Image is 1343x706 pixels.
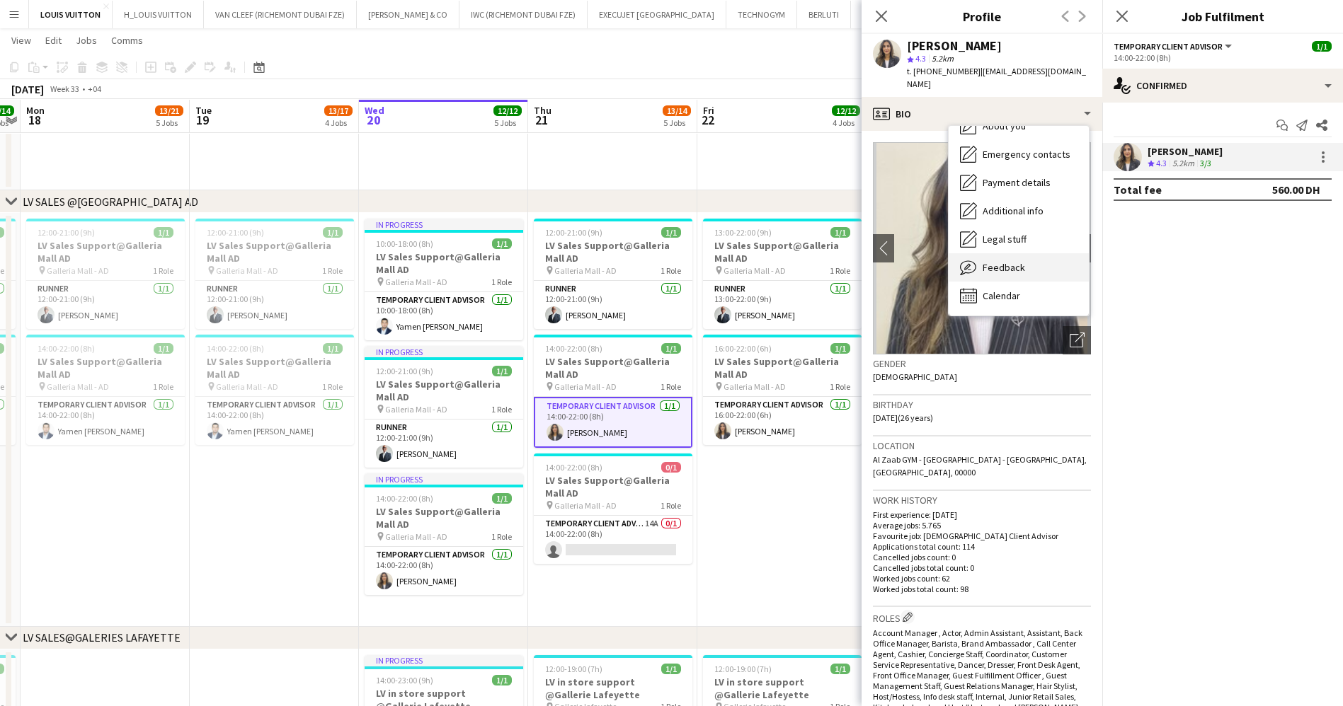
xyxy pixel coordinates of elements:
span: [DATE] (26 years) [873,412,933,423]
app-job-card: 14:00-22:00 (8h)0/1LV Sales Support@Galleria Mall AD Galleria Mall - AD1 RoleTemporary Client Adv... [534,453,692,564]
button: [PERSON_NAME] & CO [357,1,459,28]
span: 1/1 [1312,41,1332,52]
span: 13:00-22:00 (9h) [714,227,772,238]
div: LV SALES @[GEOGRAPHIC_DATA] AD [23,195,198,209]
span: 1/1 [154,227,173,238]
div: +04 [88,83,101,94]
span: Galleria Mall - AD [385,404,447,415]
span: 13/14 [663,105,691,116]
button: EXECUJET [GEOGRAPHIC_DATA] [588,1,726,28]
button: H_LOUIS VUITTON [113,1,204,28]
div: In progress [365,655,523,666]
h3: LV Sales Support@Galleria Mall AD [195,355,354,381]
app-skills-label: 3/3 [1200,158,1211,168]
h3: LV Sales Support@Galleria Mall AD [703,355,862,381]
span: 12:00-19:00 (7h) [714,664,772,674]
h3: LV in store support @Gallerie Lafeyette [534,676,692,701]
span: Calendar [983,289,1020,302]
span: 1/1 [492,675,512,685]
div: [DATE] [11,82,44,96]
div: In progress [365,219,523,230]
span: Galleria Mall - AD [216,265,278,276]
div: Additional info [949,197,1089,225]
app-job-card: 14:00-22:00 (8h)1/1LV Sales Support@Galleria Mall AD Galleria Mall - AD1 RoleTemporary Client Adv... [534,335,692,448]
div: 14:00-22:00 (8h)1/1LV Sales Support@Galleria Mall AD Galleria Mall - AD1 RoleTemporary Client Adv... [195,335,354,445]
div: 13:00-22:00 (9h)1/1LV Sales Support@Galleria Mall AD Galleria Mall - AD1 RoleRunner1/113:00-22:00... [703,219,862,329]
span: Galleria Mall - AD [554,265,617,276]
h3: Location [873,439,1091,452]
h3: LV Sales Support@Galleria Mall AD [534,474,692,499]
span: 1/1 [492,366,512,376]
span: 13/21 [155,105,183,116]
a: Comms [105,31,149,50]
button: IWC (RICHEMONT DUBAI FZE) [459,1,588,28]
span: Edit [45,34,62,47]
div: Feedback [949,253,1089,282]
app-job-card: 14:00-22:00 (8h)1/1LV Sales Support@Galleria Mall AD Galleria Mall - AD1 RoleTemporary Client Adv... [26,335,185,445]
span: Feedback [983,261,1025,274]
div: 4 Jobs [325,117,352,128]
span: 1/1 [492,238,512,249]
span: Fri [703,104,714,117]
app-card-role: Runner1/112:00-21:00 (9h)[PERSON_NAME] [365,419,523,468]
a: Jobs [70,31,103,50]
h3: LV Sales Support@Galleria Mall AD [534,355,692,381]
span: Galleria Mall - AD [724,381,786,392]
div: In progress12:00-21:00 (9h)1/1LV Sales Support@Galleria Mall AD Galleria Mall - AD1 RoleRunner1/1... [365,346,523,468]
app-card-role: Temporary Client Advisor14A0/114:00-22:00 (8h) [534,516,692,564]
span: Galleria Mall - AD [554,381,617,392]
button: BERLUTI [797,1,851,28]
span: Mon [26,104,45,117]
div: LV SALES@GALERIES LAFAYETTE [23,630,181,644]
button: LOUIS VUITTON [29,1,113,28]
span: 1 Role [830,381,850,392]
span: Galleria Mall - AD [216,381,278,392]
app-job-card: 16:00-22:00 (6h)1/1LV Sales Support@Galleria Mall AD Galleria Mall - AD1 RoleTemporary Client Adv... [703,335,862,445]
app-job-card: 12:00-21:00 (9h)1/1LV Sales Support@Galleria Mall AD Galleria Mall - AD1 RoleRunner1/112:00-21:00... [195,219,354,329]
div: [PERSON_NAME] [907,40,1002,52]
span: 1/1 [323,227,343,238]
span: 1/1 [661,227,681,238]
div: Calendar [949,282,1089,310]
h3: LV Sales Support@Galleria Mall AD [26,355,185,381]
span: 12/12 [493,105,522,116]
div: Open photos pop-in [1063,326,1091,354]
span: [DEMOGRAPHIC_DATA] [873,371,957,382]
span: 12:00-21:00 (9h) [38,227,95,238]
div: In progress [365,346,523,357]
div: Confirmed [1102,69,1343,103]
span: 1/1 [830,343,850,354]
span: 1 Role [661,265,681,276]
span: 1 Role [830,265,850,276]
div: Legal stuff [949,225,1089,253]
button: VAN CLEEF (RICHEMONT DUBAI FZE) [204,1,357,28]
span: 1/1 [661,343,681,354]
span: 16:00-22:00 (6h) [714,343,772,354]
div: 4 Jobs [833,117,859,128]
app-job-card: 12:00-21:00 (9h)1/1LV Sales Support@Galleria Mall AD Galleria Mall - AD1 RoleRunner1/112:00-21:00... [534,219,692,329]
span: 13/17 [324,105,353,116]
div: [PERSON_NAME] [1148,145,1223,158]
span: 14:00-23:00 (9h) [376,675,433,685]
span: 18 [24,112,45,128]
app-job-card: In progress14:00-22:00 (8h)1/1LV Sales Support@Galleria Mall AD Galleria Mall - AD1 RoleTemporary... [365,473,523,595]
span: Galleria Mall - AD [47,381,109,392]
div: Bio [862,97,1102,131]
a: View [6,31,37,50]
span: 14:00-22:00 (8h) [376,493,433,504]
p: Applications total count: 114 [873,541,1091,552]
span: Al Zaab GYM - [GEOGRAPHIC_DATA] - [GEOGRAPHIC_DATA], [GEOGRAPHIC_DATA], 00000 [873,454,1087,478]
span: 14:00-22:00 (8h) [38,343,95,354]
span: 4.3 [915,53,926,64]
span: Payment details [983,176,1051,189]
app-card-role: Temporary Client Advisor1/114:00-22:00 (8h)Yamen [PERSON_NAME] [26,397,185,445]
span: 22 [701,112,714,128]
div: 560.00 DH [1272,183,1320,197]
span: 1 Role [153,265,173,276]
span: Additional info [983,204,1044,217]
